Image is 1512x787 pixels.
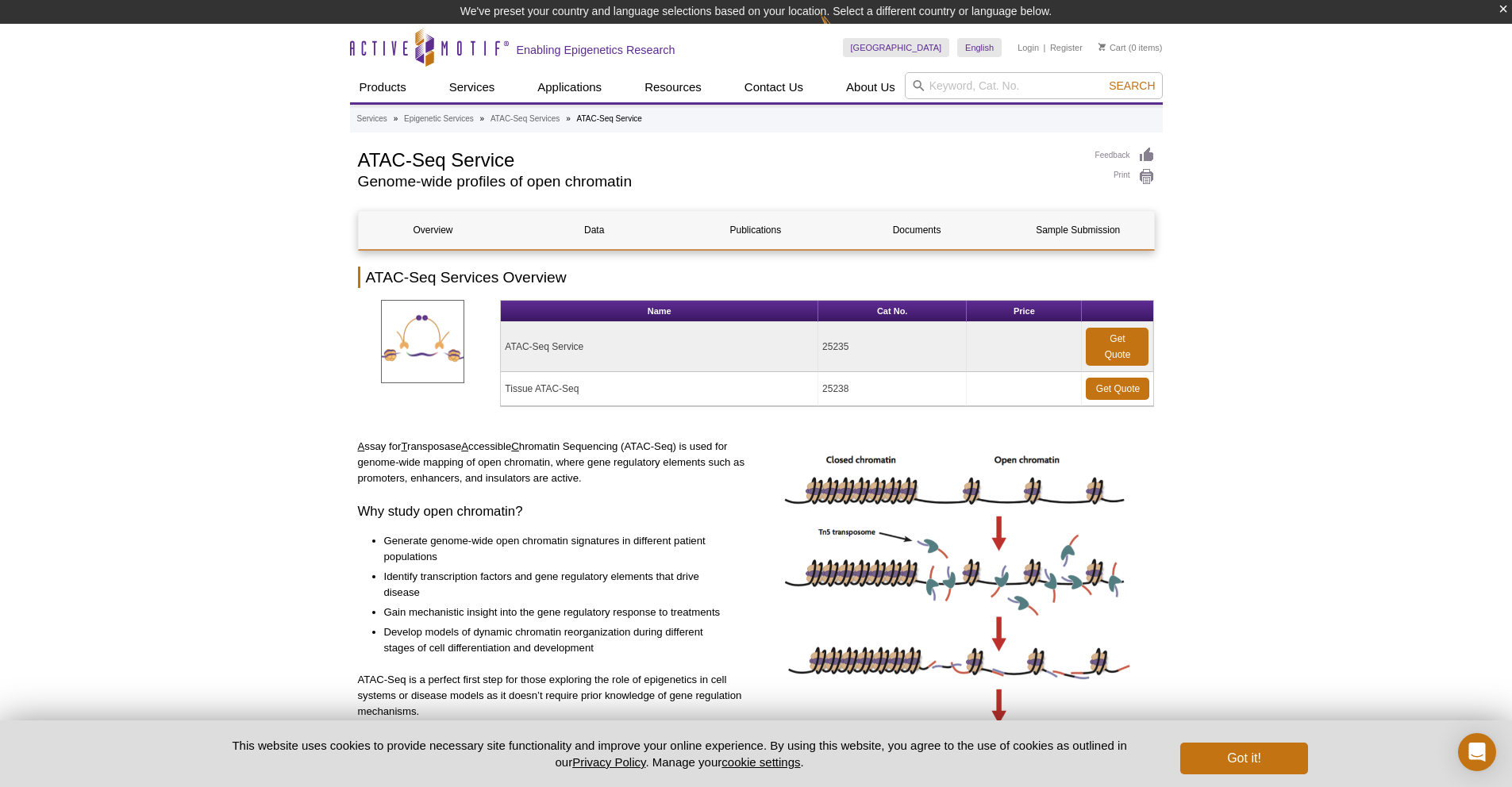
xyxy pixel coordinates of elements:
[1095,168,1155,186] a: Print
[681,211,830,249] a: Publications
[461,440,468,452] u: A
[501,372,818,406] td: Tissue ATAC-Seq
[1086,328,1148,366] a: Get Quote
[1050,42,1083,53] a: Register
[1180,743,1307,774] button: Got it!
[517,43,675,57] h2: Enabling Epigenetics Research
[501,322,818,372] td: ATAC-Seq Service
[1003,211,1152,249] a: Sample Submission
[358,440,365,452] u: A
[528,72,611,102] a: Applications
[905,72,1163,99] input: Keyword, Cat. No.
[350,72,416,102] a: Products
[1095,147,1155,164] a: Feedback
[358,502,751,521] h3: Why study open chromatin?
[572,755,645,769] a: Privacy Policy
[843,38,950,57] a: [GEOGRAPHIC_DATA]
[480,114,485,123] li: »
[384,569,735,601] li: Identify transcription factors and gene regulatory elements that drive disease
[1044,38,1046,57] li: |
[501,301,818,322] th: Name
[381,300,464,383] img: ATAC-SeqServices
[491,112,560,126] a: ATAC-Seq Services
[779,439,1137,747] img: ATAC-Seq image
[511,440,519,452] u: C
[1018,42,1039,53] a: Login
[520,211,669,249] a: Data
[735,72,813,102] a: Contact Us
[818,322,967,372] td: 25235
[358,147,1079,171] h1: ATAC-Seq Service
[577,114,642,123] li: ATAC-Seq Service
[1098,43,1106,51] img: Your Cart
[842,211,991,249] a: Documents
[1098,42,1126,53] a: Cart
[1458,733,1496,771] div: Open Intercom Messenger
[820,12,862,49] img: Change Here
[357,112,387,126] a: Services
[721,755,800,769] button: cookie settings
[384,624,735,656] li: Develop models of dynamic chromatin reorganization during different stages of cell differentiatio...
[440,72,505,102] a: Services
[1104,79,1160,93] button: Search
[358,267,1155,288] h2: ATAC-Seq Services Overview
[1086,378,1149,400] a: Get Quote
[205,737,1155,770] p: This website uses cookies to provide necessary site functionality and improve your online experie...
[358,672,751,720] p: ATAC-Seq is a perfect first step for those exploring the role of epigenetics in cell systems or d...
[404,112,474,126] a: Epigenetic Services
[566,114,571,123] li: »
[1098,38,1163,57] li: (0 items)
[957,38,1002,57] a: English
[818,372,967,406] td: 25238
[384,533,735,565] li: Generate genome-wide open chromatin signatures in different patient populations
[1109,79,1155,92] span: Search
[818,301,967,322] th: Cat No.
[967,301,1082,322] th: Price
[359,211,508,249] a: Overview
[358,175,1079,189] h2: Genome-wide profiles of open chromatin
[837,72,905,102] a: About Us
[358,439,751,486] p: ssay for ransposase ccessible hromatin Sequencing (ATAC-Seq) is used for genome-wide mapping of o...
[635,72,711,102] a: Resources
[394,114,398,123] li: »
[401,440,407,452] u: T
[384,605,735,620] li: Gain mechanistic insight into the gene regulatory response to treatments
